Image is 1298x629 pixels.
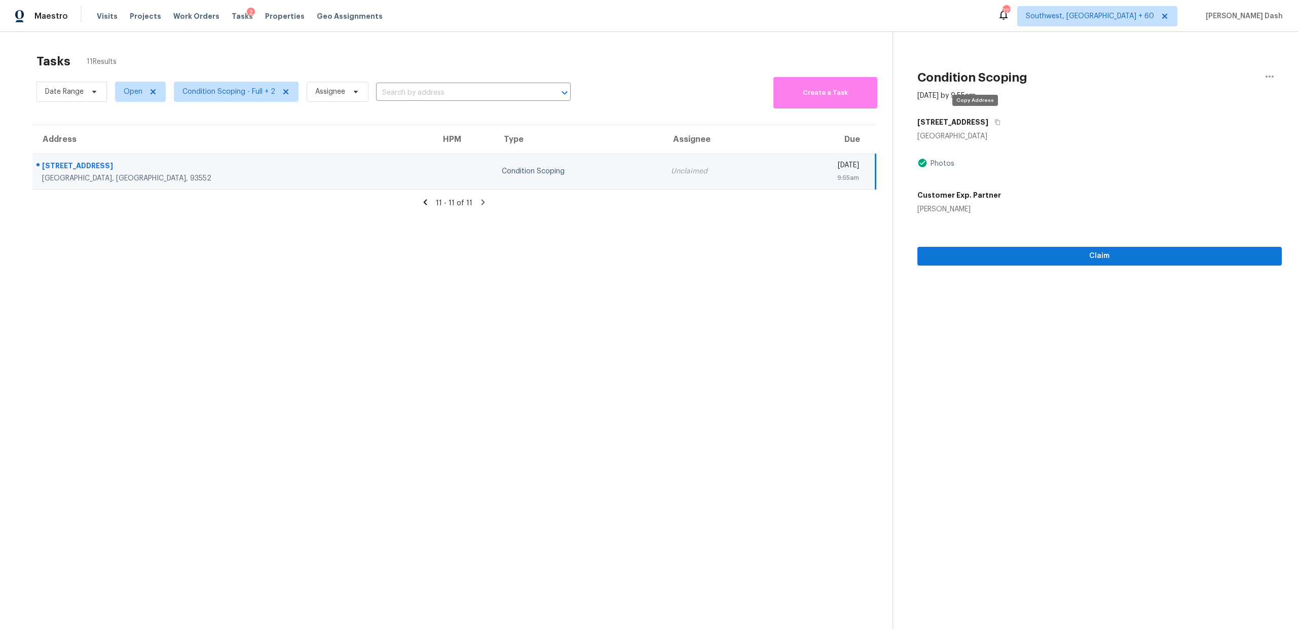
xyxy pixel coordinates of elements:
[671,166,768,176] div: Unclaimed
[42,173,425,183] div: [GEOGRAPHIC_DATA], [GEOGRAPHIC_DATA], 93552
[917,117,988,127] h5: [STREET_ADDRESS]
[36,56,70,66] h2: Tasks
[917,190,1001,200] h5: Customer Exp. Partner
[1202,11,1283,21] span: [PERSON_NAME] Dash
[130,11,161,21] span: Projects
[917,131,1282,141] div: [GEOGRAPHIC_DATA]
[232,13,253,20] span: Tasks
[247,8,255,18] div: 2
[928,159,954,169] div: Photos
[776,125,875,154] th: Due
[182,87,275,97] span: Condition Scoping - Full + 2
[784,173,859,183] div: 9:55am
[917,158,928,168] img: Artifact Present Icon
[784,160,859,173] div: [DATE]
[917,247,1282,266] button: Claim
[558,86,572,100] button: Open
[502,166,655,176] div: Condition Scoping
[925,250,1274,263] span: Claim
[315,87,345,97] span: Assignee
[436,200,472,207] span: 11 - 11 of 11
[42,161,425,173] div: [STREET_ADDRESS]
[773,77,877,108] button: Create a Task
[317,11,383,21] span: Geo Assignments
[87,57,117,67] span: 11 Results
[1003,6,1010,16] div: 727
[32,125,433,154] th: Address
[917,91,976,101] div: [DATE] by 9:55am
[124,87,142,97] span: Open
[1026,11,1154,21] span: Southwest, [GEOGRAPHIC_DATA] + 60
[663,125,776,154] th: Assignee
[34,11,68,21] span: Maestro
[265,11,305,21] span: Properties
[917,204,1001,214] div: [PERSON_NAME]
[778,87,872,99] span: Create a Task
[376,85,542,101] input: Search by address
[917,72,1027,83] h2: Condition Scoping
[173,11,219,21] span: Work Orders
[45,87,84,97] span: Date Range
[494,125,663,154] th: Type
[433,125,494,154] th: HPM
[97,11,118,21] span: Visits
